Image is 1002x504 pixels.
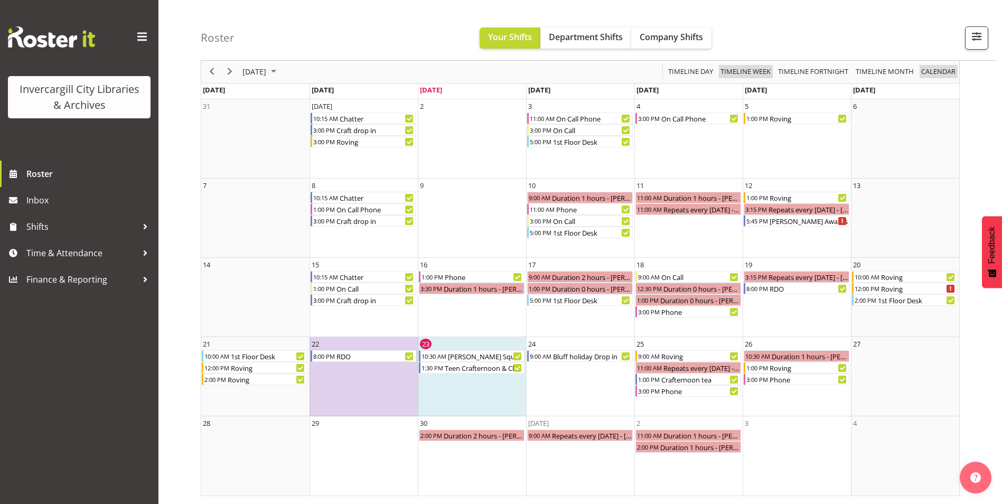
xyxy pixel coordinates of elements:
[744,350,849,362] div: Duration 1 hours - Keyu Chen Begin From Friday, September 26, 2025 at 10:30:00 AM GMT+12:00 Ends ...
[637,351,660,361] div: 9:00 AM
[745,113,769,124] div: 1:00 PM
[743,99,851,179] td: Friday, September 5, 2025
[745,101,748,111] div: 5
[527,227,633,238] div: 1st Floor Desk Begin From Wednesday, September 10, 2025 at 5:00:00 PM GMT+12:00 Ends At Wednesday...
[851,179,959,258] td: Saturday, September 13, 2025
[771,351,849,361] div: Duration 1 hours - [PERSON_NAME]
[418,99,526,179] td: Tuesday, September 2, 2025
[339,192,416,203] div: Chatter
[311,124,416,136] div: Craft drop in Begin From Monday, September 1, 2025 at 3:00:00 PM GMT+12:00 Ends At Monday, Septem...
[201,59,960,496] div: of September 2025
[420,101,424,111] div: 2
[852,283,958,294] div: Roving Begin From Saturday, September 20, 2025 at 12:00:00 PM GMT+12:00 Ends At Saturday, Septemb...
[418,179,526,258] td: Tuesday, September 9, 2025
[635,374,741,385] div: Crafternoon tea Begin From Thursday, September 25, 2025 at 1:00:00 PM GMT+12:00 Ends At Thursday,...
[776,66,850,79] button: Fortnight
[767,272,849,282] div: Repeats every [DATE] - [PERSON_NAME]
[634,258,743,337] td: Thursday, September 18, 2025
[635,350,741,362] div: Roving Begin From Thursday, September 25, 2025 at 9:00:00 AM GMT+12:00 Ends At Thursday, Septembe...
[854,283,880,294] div: 12:00 PM
[312,259,319,270] div: 15
[529,113,555,124] div: 11:00 AM
[529,125,552,135] div: 3:00 PM
[851,416,959,496] td: Saturday, October 4, 2025
[310,258,418,337] td: Monday, September 15, 2025
[203,339,210,349] div: 21
[443,430,524,441] div: Duration 2 hours - [PERSON_NAME]
[540,27,631,49] button: Department Shifts
[637,306,660,317] div: 3:00 PM
[552,295,632,305] div: 1st Floor Desk
[202,362,307,374] div: Roving Begin From Sunday, September 21, 2025 at 12:00:00 PM GMT+12:00 Ends At Sunday, September 2...
[241,66,281,79] button: September 2025
[312,283,335,294] div: 1:00 PM
[526,416,634,496] td: Wednesday, October 1, 2025
[335,204,416,214] div: On Call Phone
[880,272,957,282] div: Roving
[529,227,552,238] div: 5:00 PM
[855,66,915,79] span: Timeline Month
[221,61,239,83] div: next period
[312,339,319,349] div: 22
[662,362,741,373] div: Repeats every [DATE] - [PERSON_NAME]
[447,351,524,361] div: [PERSON_NAME] Square holiday Outreach
[744,215,849,227] div: Dan Davin Awards Begin From Friday, September 12, 2025 at 5:45:00 PM GMT+12:00 Ends At Friday, Se...
[312,192,339,203] div: 10:15 AM
[527,215,633,227] div: On Call Begin From Wednesday, September 10, 2025 at 3:00:00 PM GMT+12:00 Ends At Wednesday, Septe...
[743,337,851,416] td: Friday, September 26, 2025
[769,113,849,124] div: Roving
[745,216,769,226] div: 5:45 PM
[662,430,741,441] div: Duration 1 hours - [PERSON_NAME]
[552,216,632,226] div: On Call
[419,430,525,441] div: Duration 2 hours - Keyu Chen Begin From Tuesday, September 30, 2025 at 2:00:00 PM GMT+13:00 Ends ...
[443,283,524,294] div: Duration 1 hours - [PERSON_NAME]
[203,259,210,270] div: 14
[970,472,981,483] img: help-xxl-2.png
[719,66,772,79] span: Timeline Week
[660,306,741,317] div: Phone
[335,351,416,361] div: RDO
[636,295,659,305] div: 1:00 PM
[528,418,549,428] div: [DATE]
[444,272,524,282] div: Phone
[526,179,634,258] td: Wednesday, September 10, 2025
[203,180,207,191] div: 7
[660,351,741,361] div: Roving
[880,283,957,294] div: Roving
[719,66,773,79] button: Timeline Week
[420,339,432,349] div: 23
[201,32,235,44] h4: Roster
[312,351,335,361] div: 8:00 PM
[526,258,634,337] td: Wednesday, September 17, 2025
[26,192,153,208] span: Inbox
[636,418,640,428] div: 2
[552,227,632,238] div: 1st Floor Desk
[854,272,880,282] div: 10:00 AM
[339,113,416,124] div: Chatter
[335,125,416,135] div: Craft drop in
[660,272,741,282] div: On Call
[852,271,958,283] div: Roving Begin From Saturday, September 20, 2025 at 10:00:00 AM GMT+12:00 Ends At Saturday, Septemb...
[920,66,958,79] button: Month
[419,362,525,374] div: Teen Crafternoon & Chill Begin From Tuesday, September 23, 2025 at 1:30:00 PM GMT+12:00 Ends At T...
[634,99,743,179] td: Thursday, September 4, 2025
[745,418,748,428] div: 3
[634,179,743,258] td: Thursday, September 11, 2025
[743,416,851,496] td: Friday, October 3, 2025
[419,283,525,294] div: Duration 1 hours - Keyu Chen Begin From Tuesday, September 16, 2025 at 3:30:00 PM GMT+12:00 Ends ...
[877,295,957,305] div: 1st Floor Desk
[662,283,741,294] div: Duration 0 hours - [PERSON_NAME]
[636,362,662,373] div: 11:00 AM
[488,31,532,43] span: Your Shifts
[527,283,633,294] div: Duration 0 hours - Keyu Chen Begin From Wednesday, September 17, 2025 at 1:00:00 PM GMT+12:00 End...
[201,99,310,179] td: Sunday, August 31, 2025
[552,136,632,147] div: 1st Floor Desk
[743,179,851,258] td: Friday, September 12, 2025
[528,85,550,95] span: [DATE]
[637,374,660,385] div: 1:00 PM
[203,101,210,111] div: 31
[311,271,416,283] div: Chatter Begin From Monday, September 15, 2025 at 10:15:00 AM GMT+12:00 Ends At Monday, September ...
[662,204,741,214] div: Repeats every [DATE] - [PERSON_NAME]
[527,350,633,362] div: Bluff holiday Drop in Begin From Wednesday, September 24, 2025 at 9:00:00 AM GMT+12:00 Ends At We...
[312,113,339,124] div: 10:15 AM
